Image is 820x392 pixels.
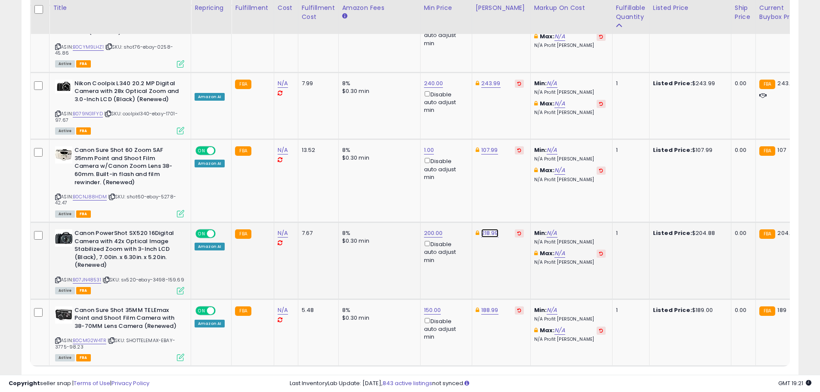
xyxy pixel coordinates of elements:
[342,306,414,314] div: 8%
[55,306,184,361] div: ASIN:
[342,87,414,95] div: $0.30 min
[195,3,228,12] div: Repricing
[76,60,91,68] span: FBA
[195,160,225,167] div: Amazon AI
[777,229,797,237] span: 204.63
[9,379,40,387] strong: Copyright
[55,80,72,93] img: 41Y8xD69idL._SL40_.jpg
[214,147,228,154] span: OFF
[424,306,441,315] a: 150.00
[342,314,414,322] div: $0.30 min
[73,43,104,51] a: B0CYM9LHZ1
[74,379,110,387] a: Terms of Use
[278,229,288,238] a: N/A
[55,80,184,134] div: ASIN:
[540,32,555,40] b: Max:
[653,80,724,87] div: $243.99
[74,306,179,333] b: Canon Sure Shot 35MM TELEmax Point and Shoot Film Camera with 38-70MM Lens Camera (Renewed)
[534,79,547,87] b: Min:
[481,79,501,88] a: 243.99
[554,32,565,41] a: N/A
[235,229,251,239] small: FBA
[778,379,811,387] span: 2025-10-12 19:21 GMT
[540,326,555,334] b: Max:
[55,146,184,216] div: ASIN:
[759,146,775,156] small: FBA
[76,287,91,294] span: FBA
[554,326,565,335] a: N/A
[342,237,414,245] div: $0.30 min
[554,166,565,175] a: N/A
[195,320,225,327] div: Amazon AI
[342,3,417,12] div: Amazon Fees
[534,3,609,12] div: Markup on Cost
[76,354,91,361] span: FBA
[55,306,72,324] img: 41GqPCZIHBL._SL40_.jpg
[424,3,468,12] div: Min Price
[342,154,414,162] div: $0.30 min
[302,3,335,22] div: Fulfillment Cost
[534,336,606,343] p: N/A Profit [PERSON_NAME]
[73,110,103,117] a: B079NG1FYD
[540,166,555,174] b: Max:
[653,306,724,314] div: $189.00
[653,146,692,154] b: Listed Price:
[214,307,228,314] span: OFF
[481,229,498,238] a: 218.99
[534,110,606,116] p: N/A Profit [PERSON_NAME]
[534,316,606,322] p: N/A Profit [PERSON_NAME]
[342,229,414,237] div: 8%
[53,3,187,12] div: Title
[735,146,749,154] div: 0.00
[554,249,565,258] a: N/A
[195,93,225,101] div: Amazon AI
[554,99,565,108] a: N/A
[342,80,414,87] div: 8%
[55,193,176,206] span: | SKU: shot60-ebay-5278-42.47
[55,60,75,68] span: All listings currently available for purchase on Amazon
[76,127,91,135] span: FBA
[653,79,692,87] b: Listed Price:
[534,90,606,96] p: N/A Profit [PERSON_NAME]
[616,229,643,237] div: 1
[55,12,184,67] div: ASIN:
[735,80,749,87] div: 0.00
[616,3,646,22] div: Fulfillable Quantity
[534,259,606,265] p: N/A Profit [PERSON_NAME]
[55,43,173,56] span: | SKU: shot76-ebay-0258-45.86
[653,306,692,314] b: Listed Price:
[342,146,414,154] div: 8%
[540,249,555,257] b: Max:
[735,306,749,314] div: 0.00
[777,306,786,314] span: 189
[278,146,288,154] a: N/A
[759,306,775,316] small: FBA
[534,229,547,237] b: Min:
[196,147,207,154] span: ON
[534,43,606,49] p: N/A Profit [PERSON_NAME]
[74,229,179,272] b: Canon PowerShot SX520 16Digital Camera with 42x Optical Image Stabilized Zoom with 3-Inch LCD (Bl...
[481,146,498,154] a: 107.99
[74,146,179,188] b: Canon Sure Shot 60 Zoom SAF 35mm Point and Shoot Film Camera w/Canon Zoom Lens 38-60mm. Built-in ...
[476,3,527,12] div: [PERSON_NAME]
[424,146,434,154] a: 1.00
[55,127,75,135] span: All listings currently available for purchase on Amazon
[55,229,184,293] div: ASIN:
[653,3,727,12] div: Listed Price
[534,239,606,245] p: N/A Profit [PERSON_NAME]
[547,306,557,315] a: N/A
[616,146,643,154] div: 1
[278,3,294,12] div: Cost
[55,146,72,164] img: 41HXaZhiGGL._SL40_.jpg
[424,22,465,47] div: Disable auto adjust min
[302,306,332,314] div: 5.48
[111,379,149,387] a: Privacy Policy
[777,146,786,154] span: 107
[235,80,251,89] small: FBA
[55,287,75,294] span: All listings currently available for purchase on Amazon
[9,380,149,388] div: seller snap | |
[55,210,75,218] span: All listings currently available for purchase on Amazon
[424,239,465,264] div: Disable auto adjust min
[777,79,797,87] span: 243.99
[424,79,443,88] a: 240.00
